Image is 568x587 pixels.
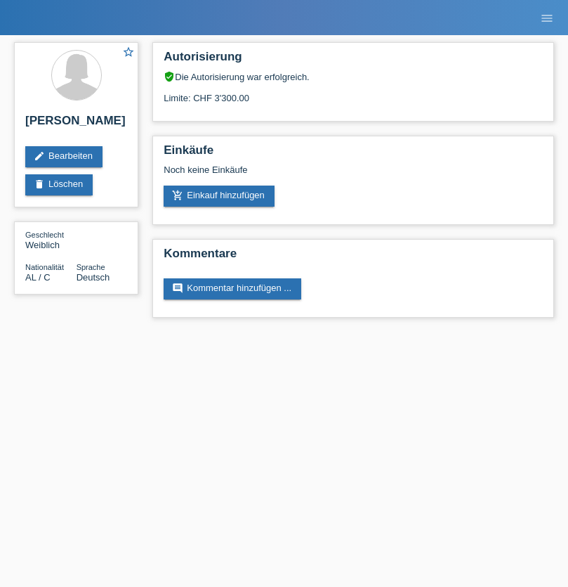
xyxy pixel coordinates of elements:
i: delete [34,179,45,190]
h2: Einkäufe [164,143,543,165]
a: commentKommentar hinzufügen ... [164,278,301,299]
span: Albanien / C / 25.10.2014 [25,272,51,283]
a: star_border [122,46,135,60]
h2: [PERSON_NAME] [25,114,127,135]
a: add_shopping_cartEinkauf hinzufügen [164,186,275,207]
span: Deutsch [77,272,110,283]
h2: Kommentare [164,247,543,268]
a: menu [533,13,561,22]
div: Noch keine Einkäufe [164,165,543,186]
i: star_border [122,46,135,58]
div: Weiblich [25,229,77,250]
a: deleteLöschen [25,174,93,195]
i: comment [172,283,183,294]
div: Limite: CHF 3'300.00 [164,82,543,103]
i: verified_user [164,71,175,82]
i: menu [540,11,554,25]
span: Nationalität [25,263,64,271]
a: editBearbeiten [25,146,103,167]
div: Die Autorisierung war erfolgreich. [164,71,543,82]
i: edit [34,150,45,162]
span: Sprache [77,263,105,271]
h2: Autorisierung [164,50,543,71]
span: Geschlecht [25,231,64,239]
i: add_shopping_cart [172,190,183,201]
